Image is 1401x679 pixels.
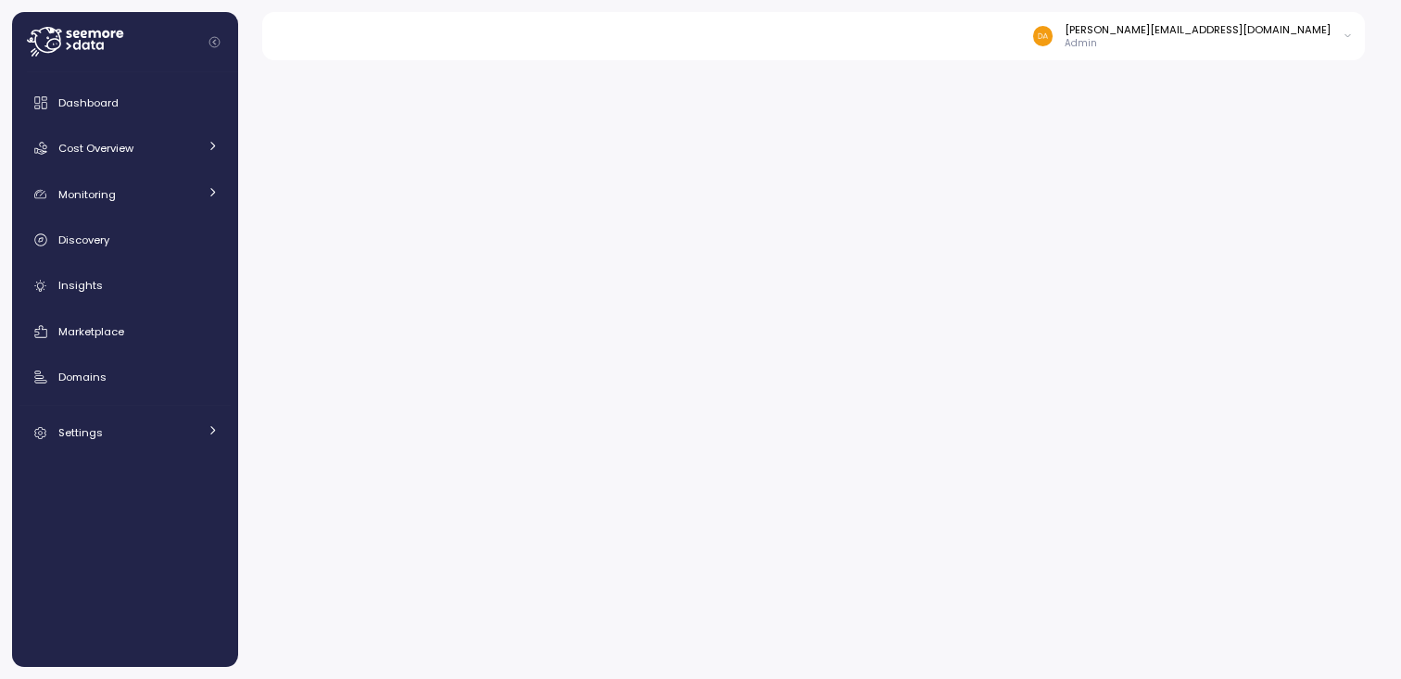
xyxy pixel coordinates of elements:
[19,268,231,305] a: Insights
[58,425,103,440] span: Settings
[19,358,231,396] a: Domains
[19,176,231,213] a: Monitoring
[19,221,231,258] a: Discovery
[1065,22,1331,37] div: [PERSON_NAME][EMAIL_ADDRESS][DOMAIN_NAME]
[58,187,116,202] span: Monitoring
[58,233,109,247] span: Discovery
[58,278,103,293] span: Insights
[19,130,231,167] a: Cost Overview
[58,141,133,156] span: Cost Overview
[58,95,119,110] span: Dashboard
[58,324,124,339] span: Marketplace
[19,84,231,121] a: Dashboard
[203,35,226,49] button: Collapse navigation
[1065,37,1331,50] p: Admin
[58,370,107,384] span: Domains
[1033,26,1053,45] img: 017aaa7af6563226eb73e226eb4f2070
[19,414,231,451] a: Settings
[19,313,231,350] a: Marketplace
